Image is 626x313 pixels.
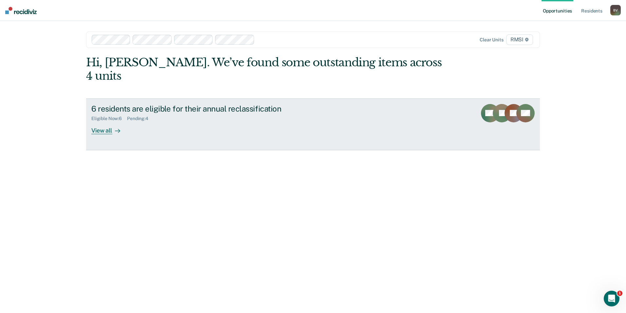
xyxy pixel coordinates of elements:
[610,5,621,15] div: B V
[506,34,533,45] span: RMSI
[617,291,622,296] span: 1
[480,37,504,43] div: Clear units
[91,116,127,121] div: Eligible Now : 6
[604,291,619,306] iframe: Intercom live chat
[86,56,449,83] div: Hi, [PERSON_NAME]. We’ve found some outstanding items across 4 units
[5,7,37,14] img: Recidiviz
[91,104,321,114] div: 6 residents are eligible for their annual reclassification
[86,98,540,150] a: 6 residents are eligible for their annual reclassificationEligible Now:6Pending:4View all
[127,116,154,121] div: Pending : 4
[91,121,128,134] div: View all
[610,5,621,15] button: BV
